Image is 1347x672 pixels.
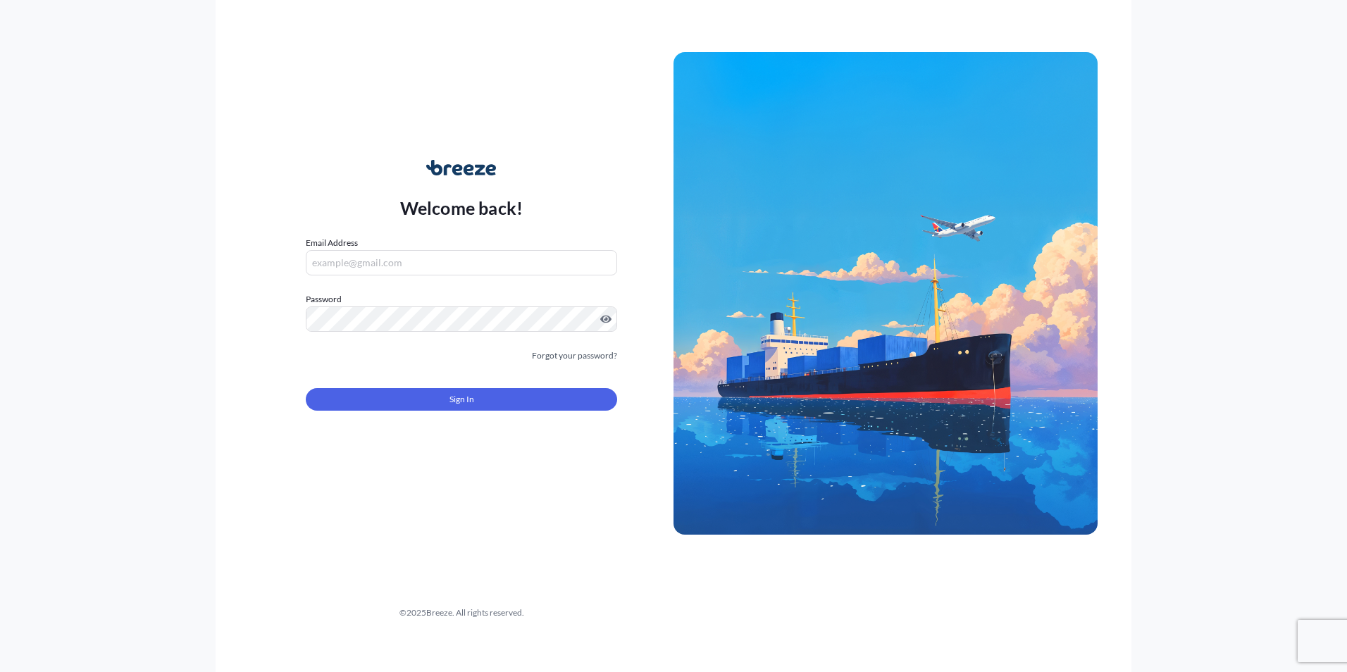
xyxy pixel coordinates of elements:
button: Sign In [306,388,617,411]
a: Forgot your password? [532,349,617,363]
button: Show password [600,313,612,325]
label: Email Address [306,236,358,250]
input: example@gmail.com [306,250,617,275]
span: Sign In [449,392,474,406]
img: Ship illustration [673,52,1098,534]
label: Password [306,292,617,306]
div: © 2025 Breeze. All rights reserved. [249,606,673,620]
p: Welcome back! [400,197,523,219]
